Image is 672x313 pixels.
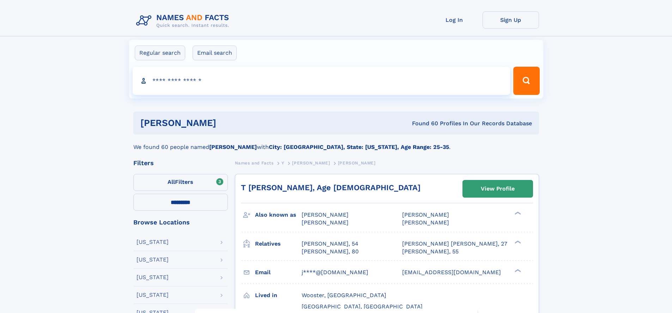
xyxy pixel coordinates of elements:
[255,238,302,250] h3: Relatives
[402,248,459,255] a: [PERSON_NAME], 55
[338,161,376,165] span: [PERSON_NAME]
[255,289,302,301] h3: Lived in
[314,120,532,127] div: Found 60 Profiles In Our Records Database
[135,46,185,60] label: Regular search
[133,160,228,166] div: Filters
[302,240,358,248] a: [PERSON_NAME], 54
[241,183,420,192] a: T [PERSON_NAME], Age [DEMOGRAPHIC_DATA]
[193,46,237,60] label: Email search
[302,248,359,255] a: [PERSON_NAME], 80
[302,211,349,218] span: [PERSON_NAME]
[269,144,449,150] b: City: [GEOGRAPHIC_DATA], State: [US_STATE], Age Range: 25-35
[402,219,449,226] span: [PERSON_NAME]
[402,211,449,218] span: [PERSON_NAME]
[513,211,521,216] div: ❯
[402,240,507,248] a: [PERSON_NAME] [PERSON_NAME], 27
[292,161,330,165] span: [PERSON_NAME]
[137,275,169,280] div: [US_STATE]
[133,174,228,191] label: Filters
[513,240,521,244] div: ❯
[281,161,284,165] span: Y
[292,158,330,167] a: [PERSON_NAME]
[133,67,510,95] input: search input
[255,266,302,278] h3: Email
[137,292,169,298] div: [US_STATE]
[302,219,349,226] span: [PERSON_NAME]
[168,179,175,185] span: All
[140,119,314,127] h1: [PERSON_NAME]
[255,209,302,221] h3: Also known as
[513,268,521,273] div: ❯
[281,158,284,167] a: Y
[463,180,533,197] a: View Profile
[235,158,274,167] a: Names and Facts
[426,11,483,29] a: Log In
[483,11,539,29] a: Sign Up
[513,67,539,95] button: Search Button
[133,11,235,30] img: Logo Names and Facts
[133,219,228,225] div: Browse Locations
[137,257,169,263] div: [US_STATE]
[133,134,539,151] div: We found 60 people named with .
[402,269,501,276] span: [EMAIL_ADDRESS][DOMAIN_NAME]
[209,144,257,150] b: [PERSON_NAME]
[481,181,515,197] div: View Profile
[302,292,386,299] span: Wooster, [GEOGRAPHIC_DATA]
[302,303,423,310] span: [GEOGRAPHIC_DATA], [GEOGRAPHIC_DATA]
[137,239,169,245] div: [US_STATE]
